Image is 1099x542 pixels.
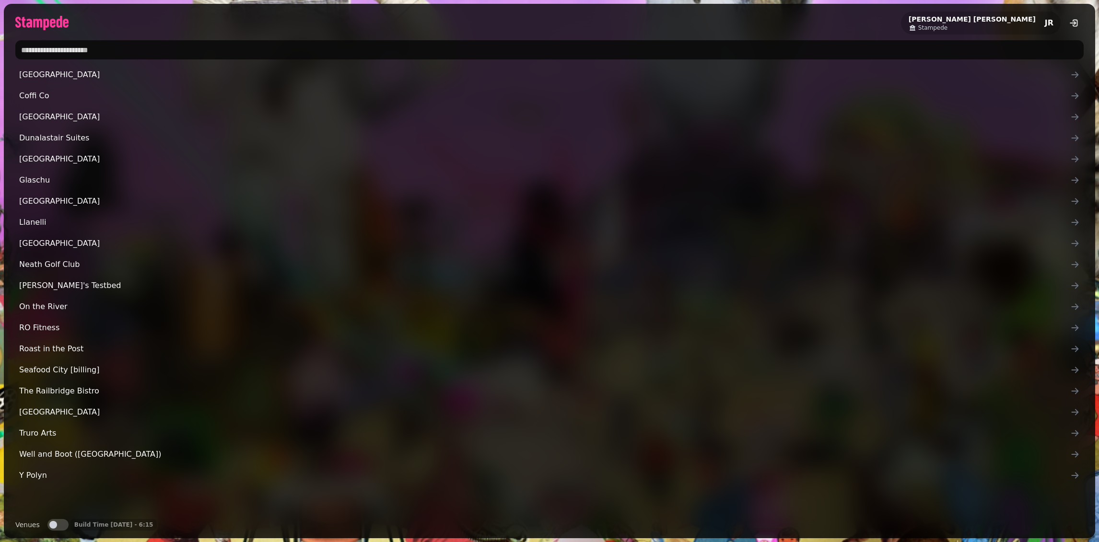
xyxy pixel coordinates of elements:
a: [GEOGRAPHIC_DATA] [15,65,1084,84]
span: Seafood City [billing] [19,364,1070,376]
a: [GEOGRAPHIC_DATA] [15,107,1084,127]
span: Stampede [918,24,947,32]
a: RO Fitness [15,318,1084,337]
a: Stampede [909,24,1036,32]
span: RO Fitness [19,322,1070,334]
span: [PERSON_NAME]'s Testbed [19,280,1070,291]
button: logout [1064,13,1084,33]
span: Llanelli [19,217,1070,228]
a: Well and Boot ([GEOGRAPHIC_DATA]) [15,445,1084,464]
a: [GEOGRAPHIC_DATA] [15,192,1084,211]
a: Coffi Co [15,86,1084,105]
img: logo [15,16,69,30]
a: Llanelli [15,213,1084,232]
span: [GEOGRAPHIC_DATA] [19,238,1070,249]
a: Dunalastair Suites [15,128,1084,148]
span: Coffi Co [19,90,1070,102]
span: JR [1045,19,1053,27]
a: Glaschu [15,171,1084,190]
a: Roast in the Post [15,339,1084,358]
a: Truro Arts [15,424,1084,443]
a: Neath Golf Club [15,255,1084,274]
a: The Railbridge Bistro [15,381,1084,401]
h2: [PERSON_NAME] [PERSON_NAME] [909,14,1036,24]
span: Truro Arts [19,427,1070,439]
span: Well and Boot ([GEOGRAPHIC_DATA]) [19,449,1070,460]
span: Dunalastair Suites [19,132,1070,144]
p: Build Time [DATE] - 6:15 [74,521,153,529]
a: [GEOGRAPHIC_DATA] [15,234,1084,253]
span: Neath Golf Club [19,259,1070,270]
span: [GEOGRAPHIC_DATA] [19,69,1070,81]
span: [GEOGRAPHIC_DATA] [19,196,1070,207]
a: [GEOGRAPHIC_DATA] [15,403,1084,422]
span: [GEOGRAPHIC_DATA] [19,153,1070,165]
a: Seafood City [billing] [15,360,1084,380]
a: Y Polyn [15,466,1084,485]
span: [GEOGRAPHIC_DATA] [19,406,1070,418]
a: On the River [15,297,1084,316]
a: [GEOGRAPHIC_DATA] [15,150,1084,169]
span: Y Polyn [19,470,1070,481]
span: Glaschu [19,174,1070,186]
span: The Railbridge Bistro [19,385,1070,397]
span: [GEOGRAPHIC_DATA] [19,111,1070,123]
a: [PERSON_NAME]'s Testbed [15,276,1084,295]
span: Roast in the Post [19,343,1070,355]
label: Venues [15,519,40,530]
span: On the River [19,301,1070,312]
